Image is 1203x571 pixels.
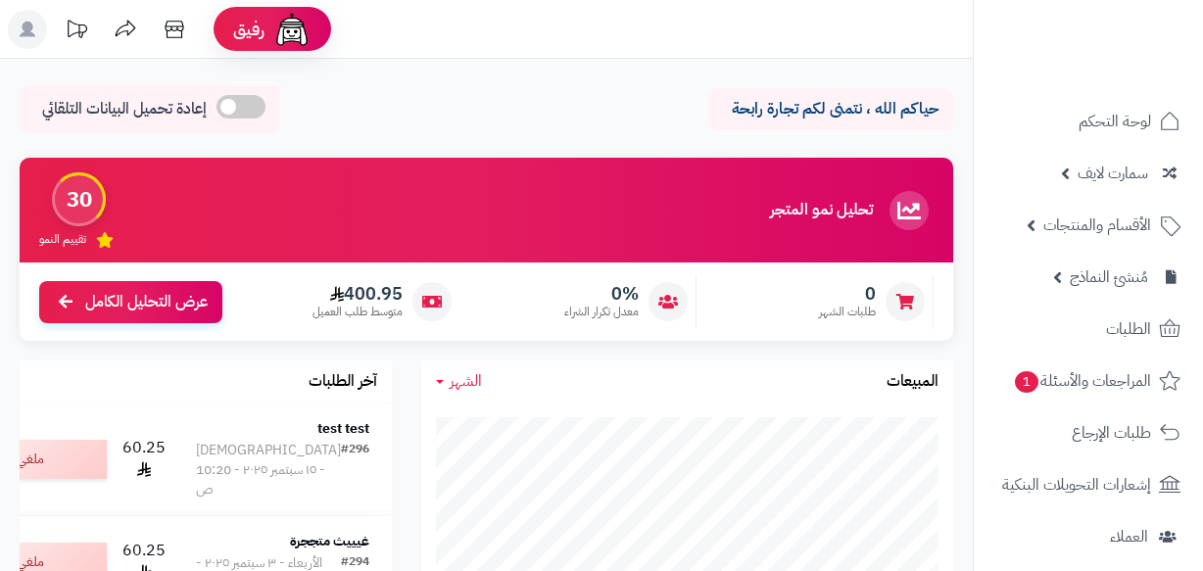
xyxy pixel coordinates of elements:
[986,357,1191,404] a: المراجعات والأسئلة1
[1013,367,1151,395] span: المراجعات والأسئلة
[39,231,86,248] span: تقييم النمو
[986,513,1191,560] a: العملاء
[1072,419,1151,447] span: طلبات الإرجاع
[309,373,377,391] h3: آخر الطلبات
[317,418,369,439] strong: test test
[313,304,403,320] span: متوسط طلب العميل
[341,441,369,500] div: #296
[1043,212,1151,239] span: الأقسام والمنتجات
[1078,160,1148,187] span: سمارت لايف
[290,531,369,551] strong: غيييث متججرة
[564,283,639,305] span: 0%
[436,370,482,393] a: الشهر
[1110,523,1148,550] span: العملاء
[986,409,1191,456] a: طلبات الإرجاع
[450,369,482,393] span: الشهر
[1106,315,1151,343] span: الطلبات
[564,304,639,320] span: معدل تكرار الشراء
[723,98,938,120] p: حياكم الله ، نتمنى لكم تجارة رابحة
[313,283,403,305] span: 400.95
[39,281,222,323] a: عرض التحليل الكامل
[819,283,876,305] span: 0
[986,306,1191,353] a: الطلبات
[1015,371,1038,393] span: 1
[770,202,873,219] h3: تحليل نمو المتجر
[196,441,341,500] div: [DEMOGRAPHIC_DATA] - ١٥ سبتمبر ٢٠٢٥ - 10:20 ص
[986,98,1191,145] a: لوحة التحكم
[272,10,312,49] img: ai-face.png
[1002,471,1151,499] span: إشعارات التحويلات البنكية
[52,10,101,54] a: تحديثات المنصة
[887,373,938,391] h3: المبيعات
[115,404,173,515] td: 60.25
[986,461,1191,508] a: إشعارات التحويلات البنكية
[233,18,265,41] span: رفيق
[42,98,207,120] span: إعادة تحميل البيانات التلقائي
[819,304,876,320] span: طلبات الشهر
[1079,108,1151,135] span: لوحة التحكم
[1070,263,1148,291] span: مُنشئ النماذج
[85,291,208,313] span: عرض التحليل الكامل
